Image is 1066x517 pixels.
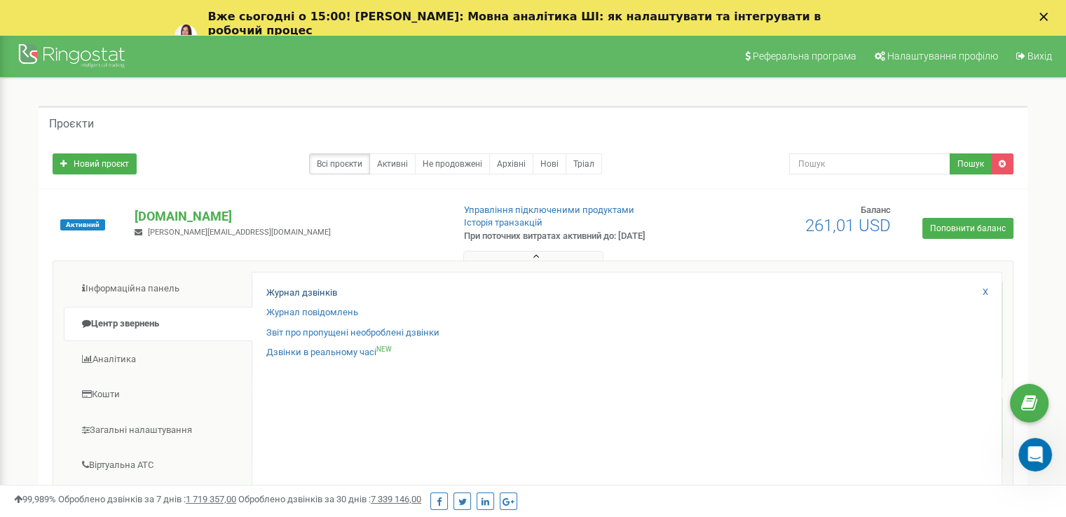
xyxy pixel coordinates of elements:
span: Оброблено дзвінків за 30 днів : [238,494,421,504]
a: Звіт про пропущені необроблені дзвінки [266,326,439,340]
img: Profile image for Yuliia [175,25,197,47]
a: Новий проєкт [53,153,137,174]
p: [DOMAIN_NAME] [135,207,441,226]
a: Налаштування профілю [866,35,1005,77]
span: 99,989% [14,494,56,504]
div: Закрыть [1039,13,1053,21]
a: Історія транзакцій [464,217,542,228]
a: Всі проєкти [309,153,370,174]
a: Вихід [1007,35,1059,77]
span: Оброблено дзвінків за 7 днів : [58,494,236,504]
span: Баланс [861,205,891,215]
a: Загальні налаштування [64,413,252,448]
h5: Проєкти [49,118,94,130]
a: Кошти [64,378,252,412]
a: Управління підключеними продуктами [464,205,634,215]
a: Активні [369,153,416,174]
span: [PERSON_NAME][EMAIL_ADDRESS][DOMAIN_NAME] [148,228,331,237]
a: Журнал дзвінків [266,287,337,300]
a: X [983,286,988,299]
span: Налаштування профілю [887,50,998,62]
a: Аналiтика [64,343,252,377]
a: Не продовжені [415,153,490,174]
b: Вже сьогодні о 15:00! [PERSON_NAME]: Мовна аналітика ШІ: як налаштувати та інтегрувати в робочий ... [208,10,821,37]
a: Поповнити баланс [922,218,1013,239]
span: Вихід [1027,50,1052,62]
input: Пошук [789,153,950,174]
span: Реферальна програма [753,50,856,62]
a: Інформаційна панель [64,272,252,306]
a: Віртуальна АТС [64,448,252,483]
u: 1 719 357,00 [186,494,236,504]
a: Нові [533,153,566,174]
span: Активний [60,219,105,230]
a: Центр звернень [64,307,252,341]
a: Тріал [566,153,602,174]
a: Журнал повідомлень [266,306,358,319]
a: Архівні [489,153,533,174]
a: Реферальна програма [736,35,863,77]
button: Пошук [950,153,992,174]
sup: NEW [376,345,392,353]
p: При поточних витратах активний до: [DATE] [464,230,688,243]
iframe: Intercom live chat [1018,438,1052,471]
span: 261,01 USD [805,216,891,235]
u: 7 339 146,00 [371,494,421,504]
a: Дзвінки в реальному часіNEW [266,346,392,359]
